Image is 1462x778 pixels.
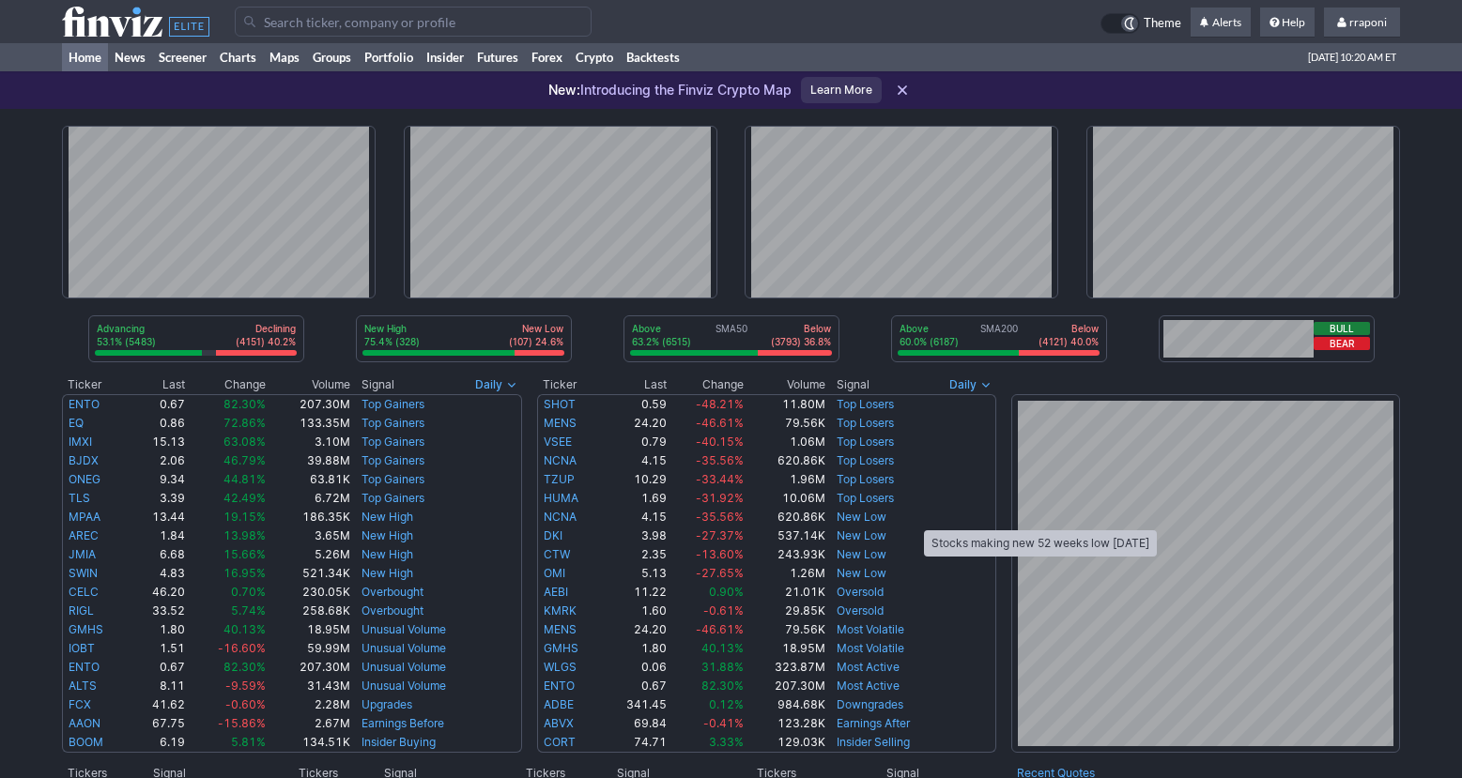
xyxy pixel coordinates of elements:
[362,528,413,542] a: New High
[69,435,92,449] a: IMXI
[837,377,870,392] span: Signal
[544,603,577,618] a: KMRK
[231,735,266,749] span: 5.81%
[620,43,686,71] a: Backtests
[701,641,744,655] span: 40.13%
[267,375,351,394] th: Volume
[837,641,904,655] a: Most Volatile
[924,530,1157,557] div: Stocks making new 52 weeks low [DATE]
[152,43,213,71] a: Screener
[131,508,187,526] td: 13.44
[602,583,668,602] td: 11.22
[69,566,98,580] a: SWIN
[131,489,187,508] td: 3.39
[745,489,826,508] td: 10.06M
[267,602,351,620] td: 258.68K
[837,603,884,618] a: Oversold
[362,377,394,392] span: Signal
[602,375,668,394] th: Last
[362,641,446,655] a: Unusual Volume
[131,470,187,489] td: 9.34
[267,620,351,639] td: 18.95M
[544,622,577,636] a: MENS
[131,433,187,451] td: 15.13
[745,639,826,658] td: 18.95M
[696,472,744,486] span: -33.44%
[362,453,424,467] a: Top Gainers
[223,453,266,467] span: 46.79%
[837,510,886,524] a: New Low
[69,472,100,486] a: ONEG
[231,585,266,599] span: 0.70%
[362,660,446,674] a: Unusual Volume
[131,526,187,545] td: 1.84
[544,585,568,599] a: AEBI
[131,602,187,620] td: 33.52
[771,322,831,335] p: Below
[362,735,436,749] a: Insider Buying
[900,322,959,335] p: Above
[231,603,266,618] span: 5.74%
[602,639,668,658] td: 1.80
[569,43,620,71] a: Crypto
[131,695,187,714] td: 41.62
[131,545,187,564] td: 6.68
[475,375,502,394] span: Daily
[745,677,826,695] td: 207.30M
[696,547,744,561] span: -13.60%
[69,528,99,542] a: AREC
[544,472,575,486] a: TZUP
[745,414,826,433] td: 79.56K
[362,547,413,561] a: New High
[745,545,826,564] td: 243.93K
[544,453,577,467] a: NCNA
[837,453,894,467] a: Top Losers
[267,414,351,433] td: 133.35M
[837,622,904,636] a: Most Volatile
[696,566,744,580] span: -27.65%
[509,335,563,348] p: (107) 24.6%
[108,43,152,71] a: News
[703,603,744,618] span: -0.61%
[1314,322,1370,335] button: Bull
[69,491,90,505] a: TLS
[745,658,826,677] td: 323.87M
[131,620,187,639] td: 1.80
[267,677,351,695] td: 31.43M
[131,394,187,414] td: 0.67
[223,510,266,524] span: 19.15%
[548,81,792,99] p: Introducing the Finviz Crypto Map
[364,335,420,348] p: 75.4% (328)
[362,716,444,730] a: Earnings Before
[544,697,574,711] a: ADBE
[218,641,266,655] span: -16.60%
[267,564,351,583] td: 521.34K
[632,335,691,348] p: 63.2% (6515)
[1100,13,1181,34] a: Theme
[544,435,572,449] a: VSEE
[900,335,959,348] p: 60.0% (6187)
[837,397,894,411] a: Top Losers
[602,414,668,433] td: 24.20
[1039,335,1099,348] p: (4121) 40.0%
[267,394,351,414] td: 207.30M
[602,602,668,620] td: 1.60
[602,470,668,489] td: 10.29
[69,716,100,730] a: AAON
[225,679,266,693] span: -9.59%
[267,639,351,658] td: 59.99M
[709,735,744,749] span: 3.33%
[696,622,744,636] span: -46.61%
[362,416,424,430] a: Top Gainers
[69,585,99,599] a: CELC
[131,375,187,394] th: Last
[1191,8,1251,38] a: Alerts
[69,547,96,561] a: JMIA
[602,451,668,470] td: 4.15
[69,603,94,618] a: RIGL
[745,433,826,451] td: 1.06M
[837,585,884,599] a: Oversold
[837,472,894,486] a: Top Losers
[69,622,103,636] a: GMHS
[223,416,266,430] span: 72.86%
